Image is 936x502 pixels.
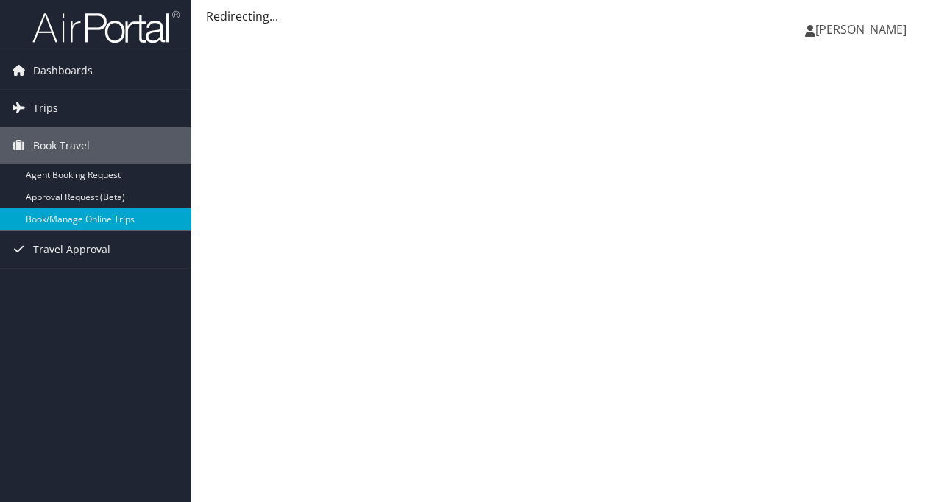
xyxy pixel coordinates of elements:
[33,127,90,164] span: Book Travel
[32,10,180,44] img: airportal-logo.png
[805,7,921,52] a: [PERSON_NAME]
[206,7,921,25] div: Redirecting...
[33,231,110,268] span: Travel Approval
[33,90,58,127] span: Trips
[33,52,93,89] span: Dashboards
[815,21,907,38] span: [PERSON_NAME]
